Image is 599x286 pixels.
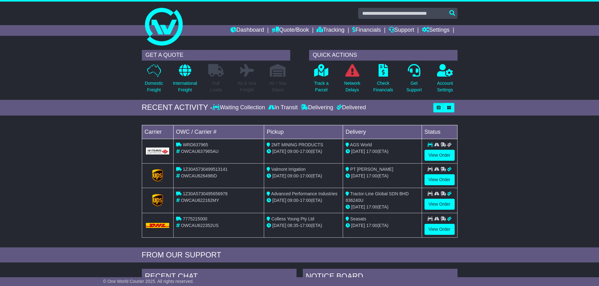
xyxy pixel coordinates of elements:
a: DomesticFreight [144,64,163,97]
a: InternationalFreight [173,64,197,97]
div: - (ETA) [267,222,340,229]
span: 17:00 [300,198,311,203]
div: Delivered [335,104,366,111]
span: Seasats [350,216,366,221]
span: © One World Courier 2025. All rights reserved. [103,279,194,284]
div: (ETA) [346,204,419,210]
p: Get Support [406,80,422,93]
div: - (ETA) [267,173,340,179]
div: Waiting Collection [213,104,266,111]
span: 17:00 [300,173,311,178]
a: Quote/Book [272,25,309,36]
a: View Order [424,199,455,210]
div: FROM OUR SUPPORT [142,251,458,260]
span: [DATE] [351,149,365,154]
span: WRD637965 [183,142,208,147]
span: [DATE] [272,198,286,203]
span: AGS World [350,142,372,147]
p: Check Financials [373,80,393,93]
span: OWCAU622352US [181,223,219,228]
p: Network Delays [344,80,360,93]
div: GET A QUOTE [142,50,290,61]
span: 09:00 [287,149,298,154]
span: [DATE] [351,173,365,178]
td: Carrier [142,125,173,139]
p: Full Loads [208,80,224,93]
span: Tractor-Line Global SDN BHD 836240U [346,191,409,203]
a: View Order [424,224,455,235]
div: - (ETA) [267,197,340,204]
span: PT [PERSON_NAME] [350,167,393,172]
div: NOTICE BOARD [303,269,458,286]
span: Valmont Irrigation [271,167,306,172]
div: RECENT ACTIVITY - [142,103,213,112]
a: NetworkDelays [344,64,360,97]
a: View Order [424,150,455,161]
td: Status [422,125,457,139]
a: Financials [352,25,381,36]
span: 08:35 [287,223,298,228]
img: GetCarrierServiceLogo [152,194,163,207]
a: Track aParcel [314,64,329,97]
span: OWCAU637965AU [181,149,219,154]
div: Delivering [299,104,335,111]
div: RECENT CHAT [142,269,297,286]
td: Pickup [264,125,343,139]
td: OWC / Carrier # [173,125,264,139]
span: 09:00 [287,198,298,203]
a: GetSupport [406,64,422,97]
span: 17:00 [366,223,377,228]
p: Domestic Freight [145,80,163,93]
span: 17:00 [300,149,311,154]
span: [DATE] [351,223,365,228]
span: Colless Young Pty Ltd [271,216,314,221]
span: OWCAU622162MY [181,198,219,203]
div: - (ETA) [267,148,340,155]
a: Settings [422,25,450,36]
div: QUICK ACTIONS [309,50,458,61]
span: 17:00 [366,204,377,209]
a: Tracking [317,25,344,36]
td: Delivery [343,125,422,139]
span: 17:00 [366,149,377,154]
a: Dashboard [230,25,264,36]
p: Track a Parcel [314,80,329,93]
span: 7775215000 [183,216,207,221]
span: [DATE] [351,204,365,209]
a: Support [389,25,414,36]
p: Air / Sea Depot [269,80,286,93]
a: AccountSettings [437,64,453,97]
span: Advanced Performance Industries [271,191,337,196]
span: 1Z30A5730499513141 [183,167,227,172]
a: View Order [424,174,455,185]
span: [DATE] [272,223,286,228]
img: GetCarrierServiceLogo [152,169,163,182]
span: 17:00 [300,223,311,228]
img: GetCarrierServiceLogo [146,148,169,154]
span: 17:00 [366,173,377,178]
span: [DATE] [272,149,286,154]
p: International Freight [173,80,197,93]
span: [DATE] [272,173,286,178]
span: 09:00 [287,173,298,178]
p: Air & Sea Freight [238,80,256,93]
div: (ETA) [346,222,419,229]
p: Account Settings [437,80,453,93]
span: 2MT MINING PRODUCTS [271,142,323,147]
div: In Transit [267,104,299,111]
div: (ETA) [346,148,419,155]
img: DHL.png [146,223,169,228]
div: (ETA) [346,173,419,179]
span: OWCAU626498ID [181,173,217,178]
a: CheckFinancials [373,64,393,97]
span: 1Z30A5730495656978 [183,191,227,196]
